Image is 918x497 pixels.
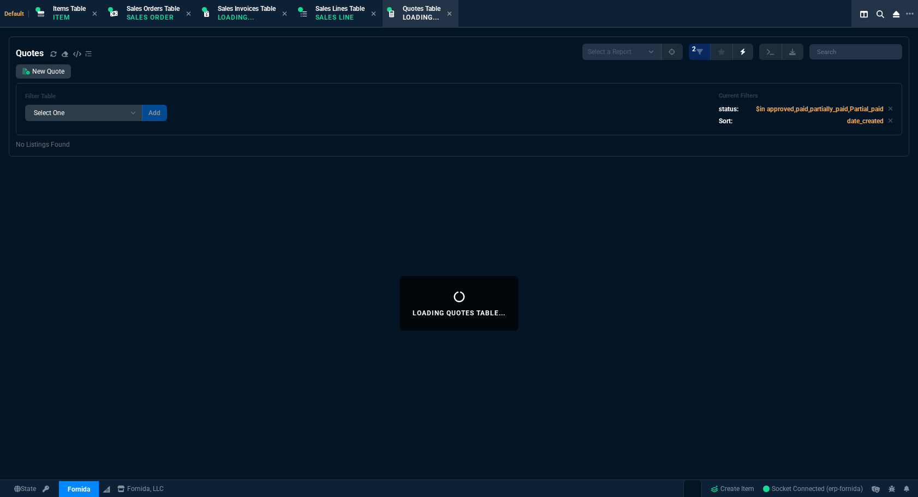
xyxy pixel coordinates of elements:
[763,484,863,494] a: P3VOmgx3oUe5CVg0AAFu
[847,117,884,125] code: date_created
[114,484,167,494] a: msbcCompanyName
[447,10,452,19] nx-icon: Close Tab
[872,8,889,21] nx-icon: Search
[706,481,759,497] a: Create Item
[11,484,39,494] a: Global State
[315,5,365,13] span: Sales Lines Table
[16,140,902,149] p: No Listings Found
[719,92,893,100] h6: Current Filters
[92,10,97,19] nx-icon: Close Tab
[16,47,44,60] h4: Quotes
[403,5,440,13] span: Quotes Table
[53,13,86,22] p: Item
[371,10,376,19] nx-icon: Close Tab
[25,93,167,100] h6: Filter Table
[4,10,29,17] span: Default
[692,45,696,53] span: 2
[186,10,191,19] nx-icon: Close Tab
[719,104,738,114] p: status:
[127,13,180,22] p: Sales Order
[756,105,884,113] code: $in approved,paid,partially_paid,Partial_paid
[127,5,180,13] span: Sales Orders Table
[413,309,505,318] p: Loading Quotes Table...
[315,13,365,22] p: Sales Line
[763,485,863,493] span: Socket Connected (erp-fornida)
[719,116,732,126] p: Sort:
[403,13,440,22] p: Loading...
[53,5,86,13] span: Items Table
[218,13,272,22] p: Loading...
[218,5,276,13] span: Sales Invoices Table
[809,44,902,59] input: Search
[16,64,71,79] a: New Quote
[39,484,52,494] a: API TOKEN
[889,8,904,21] nx-icon: Close Workbench
[906,9,914,19] nx-icon: Open New Tab
[856,8,872,21] nx-icon: Split Panels
[282,10,287,19] nx-icon: Close Tab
